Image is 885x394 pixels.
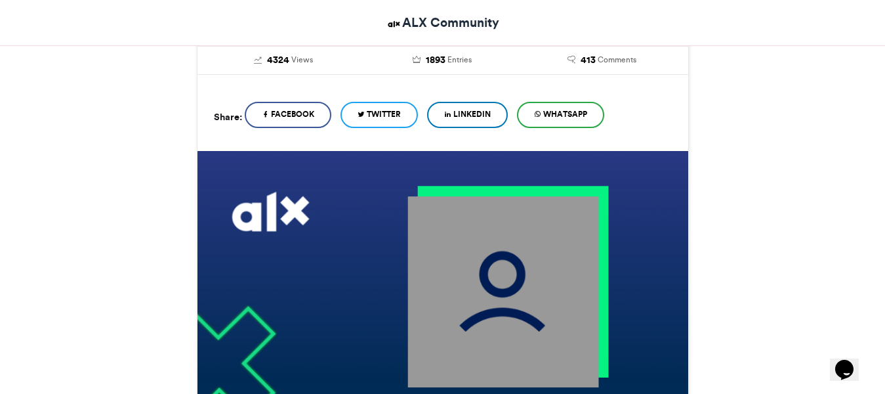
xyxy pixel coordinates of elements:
iframe: chat widget [830,341,872,381]
span: 413 [581,53,596,68]
a: Twitter [340,102,418,128]
h5: Share: [214,108,242,125]
span: Twitter [367,108,401,120]
a: 4324 Views [214,53,354,68]
a: 1893 Entries [373,53,512,68]
span: Views [291,54,313,66]
a: LinkedIn [427,102,508,128]
span: LinkedIn [453,108,491,120]
span: Entries [447,54,472,66]
span: 1893 [426,53,445,68]
span: Facebook [271,108,314,120]
span: WhatsApp [543,108,587,120]
span: Comments [598,54,636,66]
a: 413 Comments [532,53,672,68]
span: 4324 [267,53,289,68]
a: Facebook [245,102,331,128]
a: WhatsApp [517,102,604,128]
a: ALX Community [386,13,499,32]
img: ALX Community [386,16,402,32]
